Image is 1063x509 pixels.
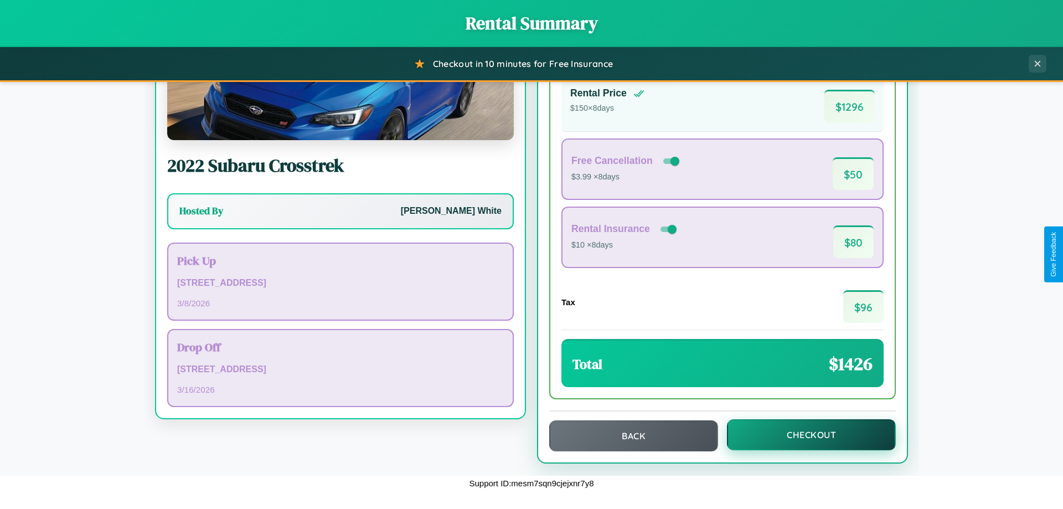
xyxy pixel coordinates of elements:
p: [PERSON_NAME] White [401,203,502,219]
p: $ 150 × 8 days [570,101,644,116]
p: Support ID: mesm7sqn9cjejxnr7y8 [469,476,594,491]
h2: 2022 Subaru Crosstrek [167,153,514,178]
h3: Pick Up [177,253,504,269]
button: Checkout [727,419,896,450]
p: $10 × 8 days [571,238,679,253]
h3: Drop Off [177,339,504,355]
span: $ 1296 [824,90,875,122]
span: $ 50 [833,157,874,190]
p: [STREET_ADDRESS] [177,362,504,378]
span: $ 1426 [829,352,873,376]
h3: Total [572,355,602,373]
p: [STREET_ADDRESS] [177,275,504,291]
h4: Rental Price [570,88,627,99]
span: $ 80 [833,225,874,258]
p: 3 / 8 / 2026 [177,296,504,311]
img: Subaru Crosstrek [167,29,514,140]
h4: Free Cancellation [571,155,653,167]
h1: Rental Summary [11,11,1052,35]
h4: Tax [561,297,575,307]
span: $ 96 [843,290,884,323]
p: 3 / 16 / 2026 [177,382,504,397]
span: Checkout in 10 minutes for Free Insurance [433,58,613,69]
p: $3.99 × 8 days [571,170,682,184]
div: Give Feedback [1050,232,1057,277]
h3: Hosted By [179,204,223,218]
h4: Rental Insurance [571,223,650,235]
button: Back [549,420,718,451]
